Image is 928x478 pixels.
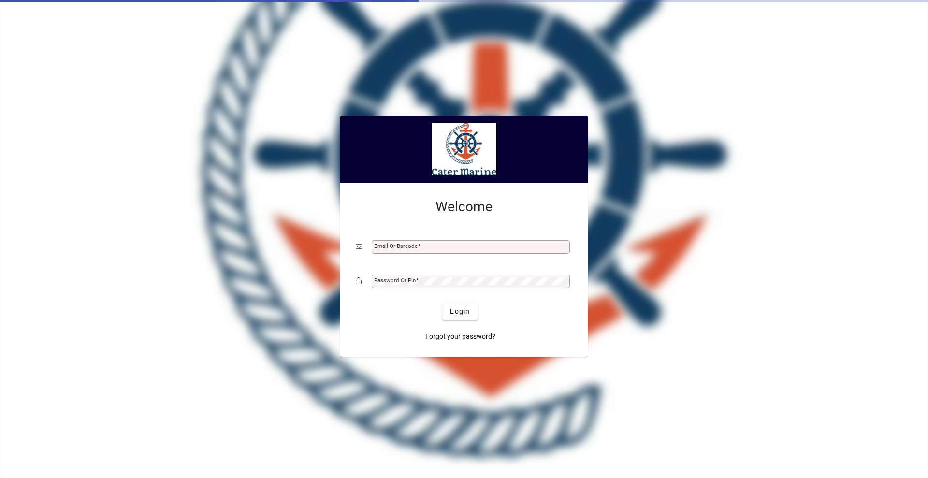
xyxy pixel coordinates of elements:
h2: Welcome [356,199,572,215]
button: Login [442,303,478,320]
span: Forgot your password? [425,332,495,342]
mat-label: Password or Pin [374,277,416,284]
span: Login [450,306,470,317]
a: Forgot your password? [421,328,499,345]
mat-label: Email or Barcode [374,243,418,249]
